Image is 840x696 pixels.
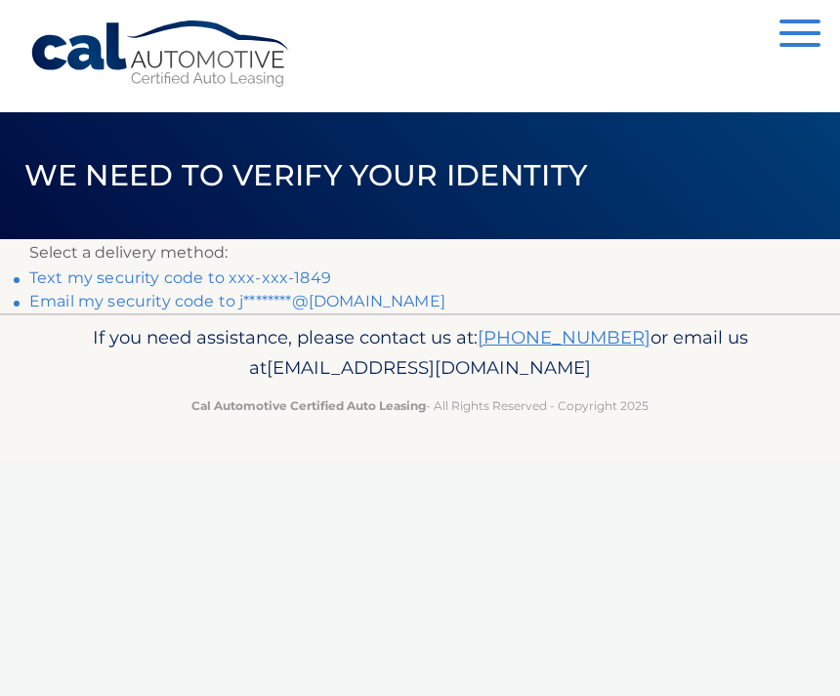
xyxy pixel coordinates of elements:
a: [PHONE_NUMBER] [478,326,651,348]
button: Menu [779,20,820,52]
span: [EMAIL_ADDRESS][DOMAIN_NAME] [267,356,591,379]
strong: Cal Automotive Certified Auto Leasing [191,398,426,413]
p: Select a delivery method: [29,239,811,266]
p: If you need assistance, please contact us at: or email us at [29,322,811,385]
p: - All Rights Reserved - Copyright 2025 [29,395,811,416]
a: Cal Automotive [29,20,293,89]
a: Email my security code to j********@[DOMAIN_NAME] [29,292,445,310]
span: We need to verify your identity [24,157,588,193]
a: Text my security code to xxx-xxx-1849 [29,268,331,287]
